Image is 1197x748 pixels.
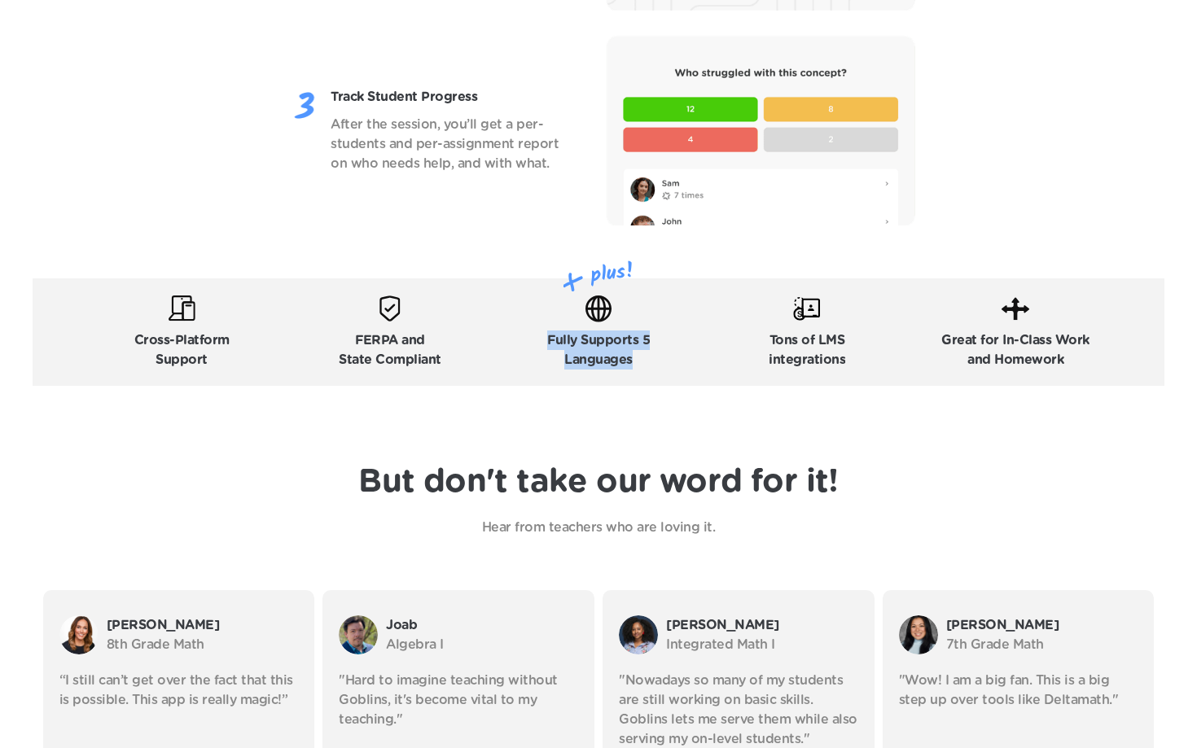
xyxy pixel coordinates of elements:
p: "Wow! I am a big fan. This is a big step up over tools like Deltamath." [899,671,1138,710]
p: 8th Grade Math [107,635,299,654]
p: “I still can’t get over the fact that this is possible. This app is really magic!” [59,671,299,710]
p: 7th Grade Math [946,635,1138,654]
p: Track Student Progress [331,87,569,107]
p: Algebra I [386,635,578,654]
p: "Hard to imagine teaching without Goblins, it's become vital to my teaching." [339,671,578,729]
p: FERPA and State Compliant [339,330,441,370]
h1: But don't take our word for it! [358,462,838,501]
p: Integrated Math I [666,635,858,654]
p: Tons of LMS integrations [769,330,845,370]
p: [PERSON_NAME] [107,615,299,635]
p: Great for In-Class Work and Homework [941,330,1090,370]
p: Hear from teachers who are loving it. [313,518,883,537]
p: [PERSON_NAME] [666,615,858,635]
p: Joab [386,615,578,635]
p: After the session, you’ll get a per-students and per-assignment report on who needs help, and wit... [331,115,569,173]
p: [PERSON_NAME] [946,615,1138,635]
p: Cross-Platform Support [134,330,230,370]
p: Fully Supports 5 Languages [547,330,650,370]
